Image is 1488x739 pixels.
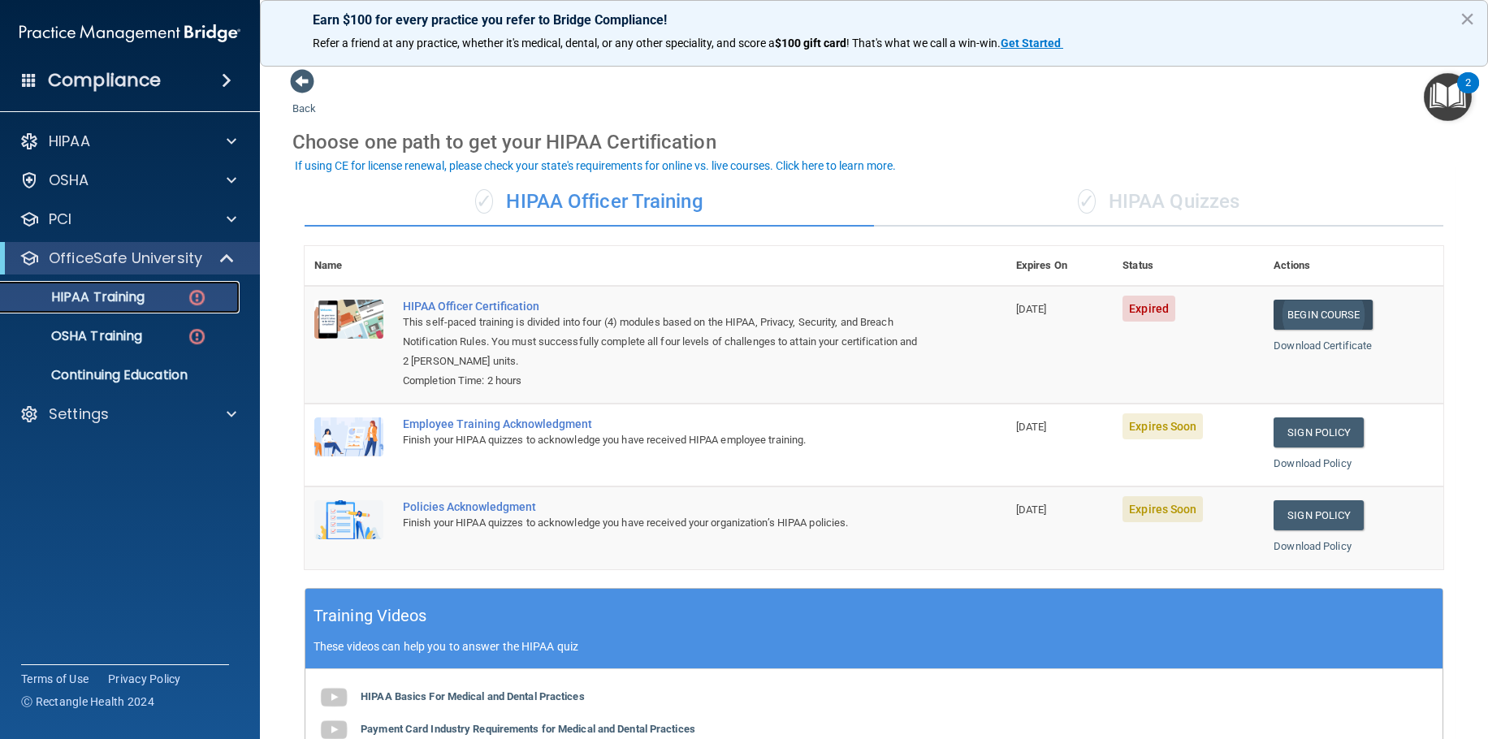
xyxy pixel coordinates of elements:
[1001,37,1063,50] a: Get Started
[1424,73,1472,121] button: Open Resource Center, 2 new notifications
[49,248,202,268] p: OfficeSafe University
[1016,421,1047,433] span: [DATE]
[361,690,585,702] b: HIPAA Basics For Medical and Dental Practices
[1274,417,1364,447] a: Sign Policy
[1122,296,1175,322] span: Expired
[49,171,89,190] p: OSHA
[314,602,427,630] h5: Training Videos
[292,158,898,174] button: If using CE for license renewal, please check your state's requirements for online vs. live cours...
[1274,540,1352,552] a: Download Policy
[1122,496,1203,522] span: Expires Soon
[313,37,775,50] span: Refer a friend at any practice, whether it's medical, dental, or any other speciality, and score a
[313,12,1435,28] p: Earn $100 for every practice you refer to Bridge Compliance!
[403,300,925,313] a: HIPAA Officer Certification
[1016,503,1047,516] span: [DATE]
[475,189,493,214] span: ✓
[318,681,350,714] img: gray_youtube_icon.38fcd6cc.png
[49,210,71,229] p: PCI
[1274,300,1373,330] a: Begin Course
[403,500,925,513] div: Policies Acknowledgment
[1465,83,1471,104] div: 2
[292,119,1456,166] div: Choose one path to get your HIPAA Certification
[108,671,181,687] a: Privacy Policy
[1016,303,1047,315] span: [DATE]
[1274,339,1372,352] a: Download Certificate
[1274,457,1352,469] a: Download Policy
[361,723,695,735] b: Payment Card Industry Requirements for Medical and Dental Practices
[846,37,1001,50] span: ! That's what we call a win-win.
[403,513,925,533] div: Finish your HIPAA quizzes to acknowledge you have received your organization’s HIPAA policies.
[49,404,109,424] p: Settings
[314,640,1434,653] p: These videos can help you to answer the HIPAA quiz
[49,132,90,151] p: HIPAA
[11,328,142,344] p: OSHA Training
[295,160,896,171] div: If using CE for license renewal, please check your state's requirements for online vs. live cours...
[305,178,874,227] div: HIPAA Officer Training
[19,210,236,229] a: PCI
[48,69,161,92] h4: Compliance
[19,248,236,268] a: OfficeSafe University
[19,17,240,50] img: PMB logo
[21,671,89,687] a: Terms of Use
[403,430,925,450] div: Finish your HIPAA quizzes to acknowledge you have received HIPAA employee training.
[19,404,236,424] a: Settings
[1078,189,1096,214] span: ✓
[187,287,207,308] img: danger-circle.6113f641.png
[19,132,236,151] a: HIPAA
[19,171,236,190] a: OSHA
[403,313,925,371] div: This self-paced training is divided into four (4) modules based on the HIPAA, Privacy, Security, ...
[1264,246,1443,286] th: Actions
[11,289,145,305] p: HIPAA Training
[187,326,207,347] img: danger-circle.6113f641.png
[1113,246,1264,286] th: Status
[1122,413,1203,439] span: Expires Soon
[1274,500,1364,530] a: Sign Policy
[1207,624,1469,689] iframe: Drift Widget Chat Controller
[874,178,1443,227] div: HIPAA Quizzes
[1001,37,1061,50] strong: Get Started
[1460,6,1475,32] button: Close
[11,367,232,383] p: Continuing Education
[403,371,925,391] div: Completion Time: 2 hours
[21,694,154,710] span: Ⓒ Rectangle Health 2024
[775,37,846,50] strong: $100 gift card
[305,246,393,286] th: Name
[1006,246,1113,286] th: Expires On
[403,417,925,430] div: Employee Training Acknowledgment
[292,83,316,115] a: Back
